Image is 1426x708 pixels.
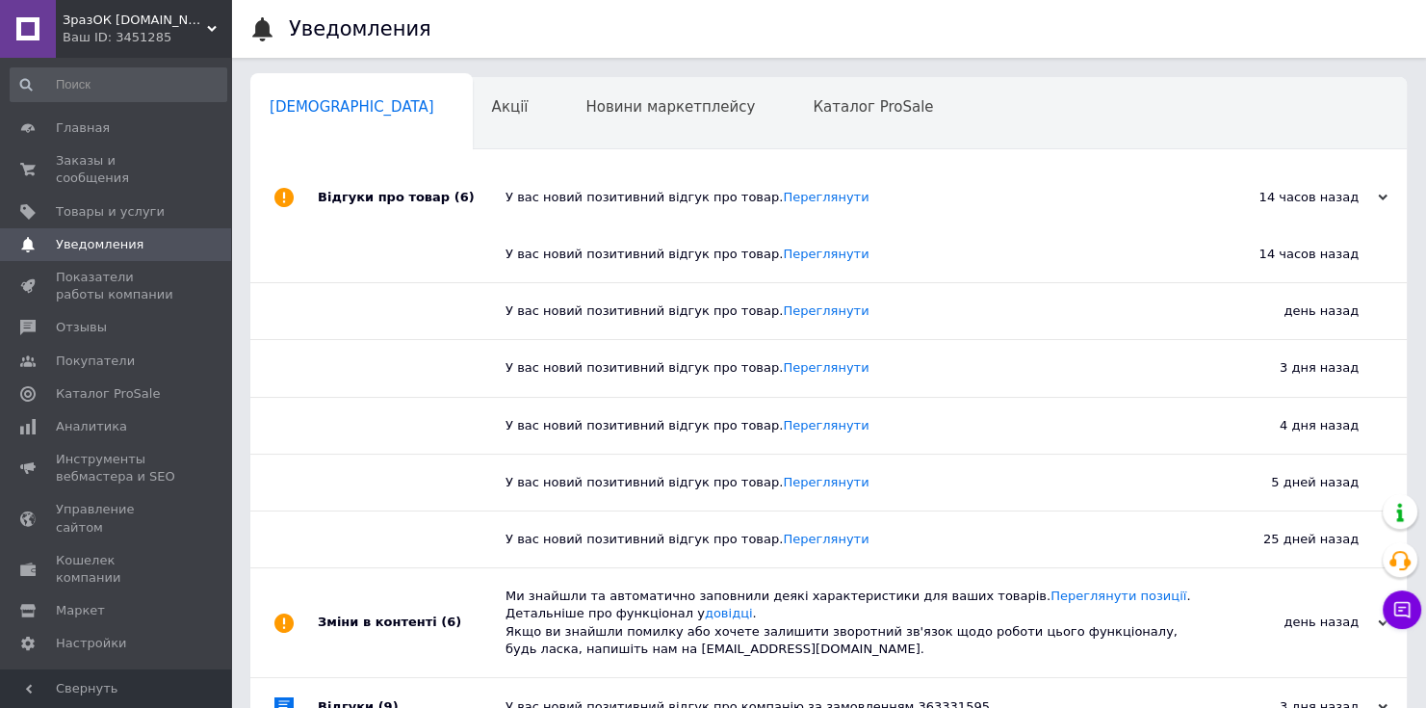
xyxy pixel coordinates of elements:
a: Переглянути [783,475,869,489]
div: У вас новий позитивний відгук про товар. [506,417,1166,434]
div: 25 дней назад [1166,511,1407,567]
div: У вас новий позитивний відгук про товар. [506,531,1166,548]
div: Ваш ID: 3451285 [63,29,231,46]
div: 4 дня назад [1166,398,1407,454]
span: Управление сайтом [56,501,178,536]
span: Главная [56,119,110,137]
div: Зміни в контенті [318,568,506,677]
span: (6) [454,190,475,204]
span: (6) [441,615,461,629]
span: Показатели работы компании [56,269,178,303]
span: Кошелек компании [56,552,178,587]
h1: Уведомления [289,17,431,40]
div: У вас новий позитивний відгук про товар. [506,189,1195,206]
a: Переглянути [783,360,869,375]
span: Каталог ProSale [56,385,160,403]
span: Отзывы [56,319,107,336]
a: Переглянути [783,190,869,204]
a: довідці [705,606,753,620]
div: Ми знайшли та автоматично заповнили деякі характеристики для ваших товарів. . Детальніше про функ... [506,588,1195,658]
div: У вас новий позитивний відгук про товар. [506,302,1166,320]
span: Инструменты вебмастера и SEO [56,451,178,485]
a: Переглянути [783,247,869,261]
div: 5 дней назад [1166,455,1407,511]
div: 3 дня назад [1166,340,1407,396]
a: Переглянути [783,418,869,433]
div: день назад [1195,614,1387,631]
span: Акції [492,98,529,116]
div: У вас новий позитивний відгук про товар. [506,474,1166,491]
span: Аналитика [56,418,127,435]
span: Настройки [56,635,126,652]
span: Покупатели [56,353,135,370]
a: Переглянути [783,532,869,546]
span: ЗразОК com.ua [63,12,207,29]
span: Уведомления [56,236,143,253]
div: 14 часов назад [1195,189,1387,206]
span: Заказы и сообщения [56,152,178,187]
a: Переглянути [783,303,869,318]
a: Переглянути позиції [1050,589,1186,603]
div: У вас новий позитивний відгук про товар. [506,359,1166,377]
div: день назад [1166,283,1407,339]
span: [DEMOGRAPHIC_DATA] [270,98,434,116]
div: 14 часов назад [1166,226,1407,282]
span: Новини маркетплейсу [585,98,755,116]
input: Поиск [10,67,227,102]
span: Каталог ProSale [813,98,933,116]
span: Маркет [56,602,105,619]
div: У вас новий позитивний відгук про товар. [506,246,1166,263]
span: Товары и услуги [56,203,165,221]
button: Чат с покупателем [1383,590,1421,629]
div: Відгуки про товар [318,169,506,226]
